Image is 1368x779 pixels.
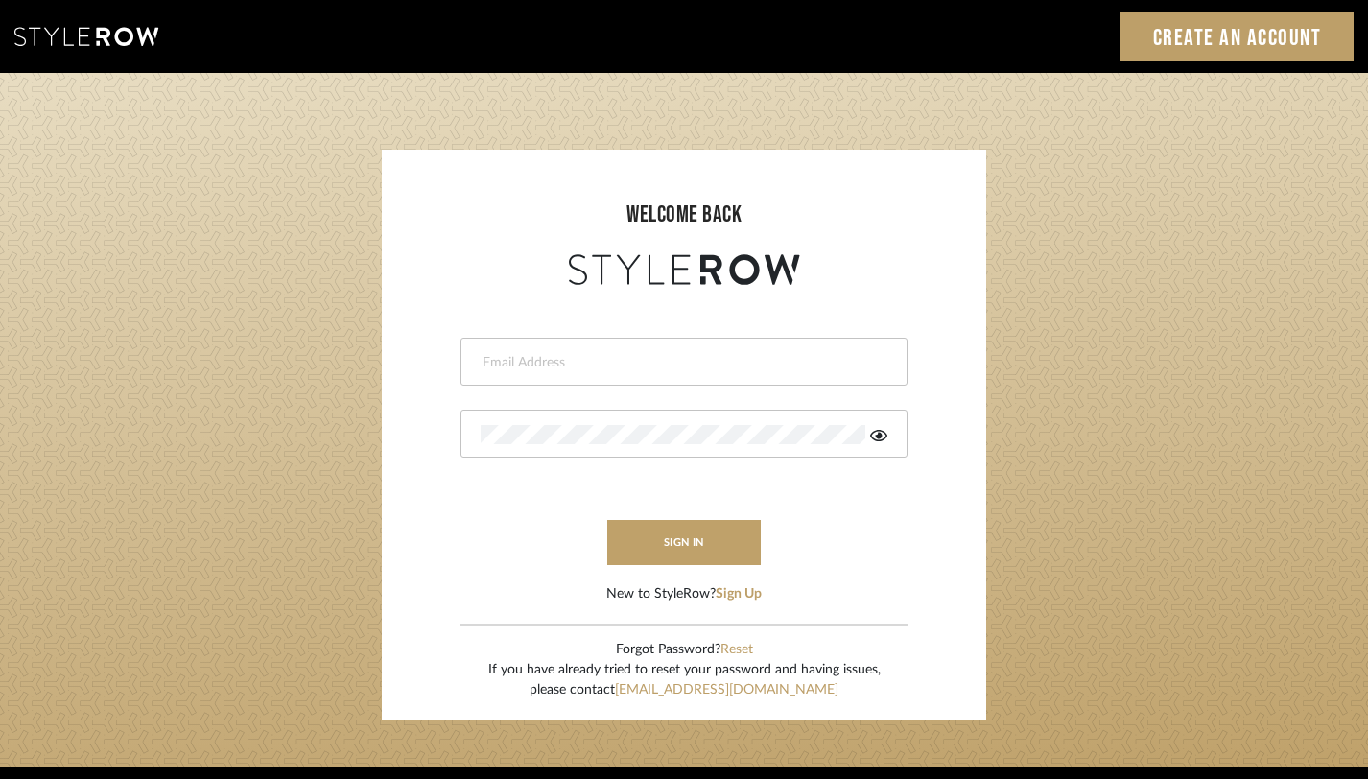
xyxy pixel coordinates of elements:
[615,683,838,696] a: [EMAIL_ADDRESS][DOMAIN_NAME]
[488,660,881,700] div: If you have already tried to reset your password and having issues, please contact
[720,640,753,660] button: Reset
[481,353,883,372] input: Email Address
[606,584,762,604] div: New to StyleRow?
[607,520,761,565] button: sign in
[716,584,762,604] button: Sign Up
[401,198,967,232] div: welcome back
[1120,12,1355,61] a: Create an Account
[488,640,881,660] div: Forgot Password?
